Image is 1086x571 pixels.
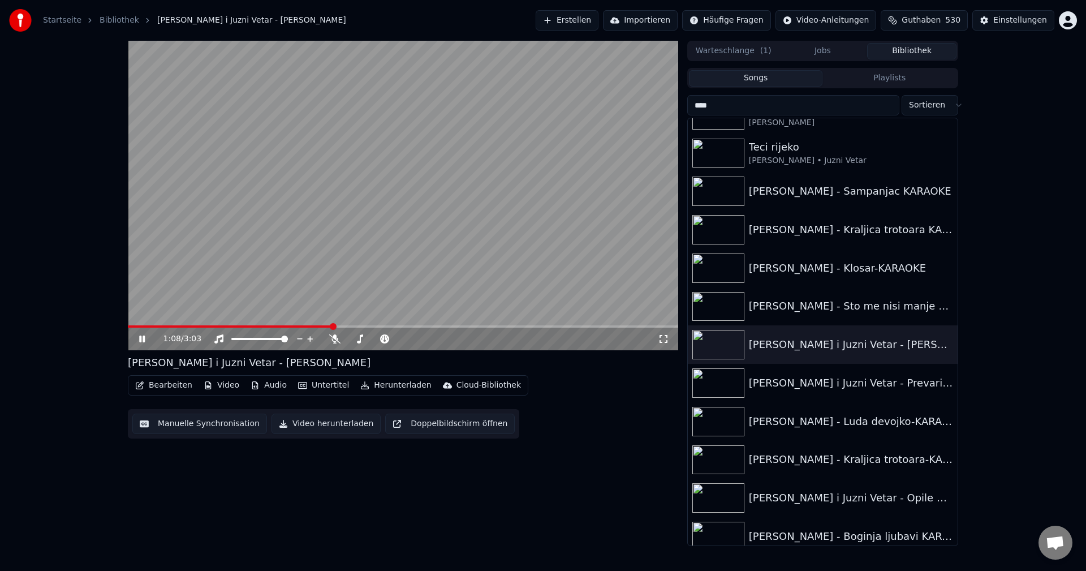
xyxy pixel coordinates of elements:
[775,10,877,31] button: Video-Anleitungen
[456,380,521,391] div: Cloud-Bibliothek
[163,333,181,345] span: 1:08
[749,337,953,353] div: [PERSON_NAME] i Juzni Vetar - [PERSON_NAME]
[128,355,370,371] div: [PERSON_NAME] i Juzni Vetar - [PERSON_NAME]
[749,298,953,314] div: [PERSON_NAME] - Sto me nisi manje volela-KARAOKE
[682,10,771,31] button: Häufige Fragen
[689,70,823,87] button: Songs
[100,15,139,26] a: Bibliothek
[356,377,436,393] button: Herunterladen
[760,45,772,57] span: ( 1 )
[749,139,953,155] div: Teci rijeko
[43,15,346,26] nav: breadcrumb
[749,490,953,506] div: [PERSON_NAME] i Juzni Vetar - Opile me oci KARAOKE
[749,452,953,467] div: [PERSON_NAME] - Kraljica trotoara-KARAOKE
[867,43,956,59] button: Bibliothek
[271,414,381,434] button: Video herunterladen
[1038,526,1072,560] div: Chat öffnen
[909,100,945,111] span: Sortieren
[749,529,953,544] div: [PERSON_NAME] - Boginja ljubavi KARAOKE
[749,183,953,199] div: [PERSON_NAME] - Sampanjac KARAOKE
[43,15,81,26] a: Startseite
[385,414,515,434] button: Doppelbildschirm öffnen
[902,15,941,26] span: Guthaben
[945,15,960,26] span: 530
[246,377,291,393] button: Audio
[157,15,346,26] span: [PERSON_NAME] i Juzni Vetar - [PERSON_NAME]
[749,155,953,166] div: [PERSON_NAME] • Juzni Vetar
[184,333,201,345] span: 3:03
[536,10,598,31] button: Erstellen
[9,9,32,32] img: youka
[993,15,1047,26] div: Einstellungen
[972,10,1054,31] button: Einstellungen
[131,377,197,393] button: Bearbeiten
[749,222,953,238] div: [PERSON_NAME] - Kraljica trotoara KARAOKE
[163,333,191,345] div: /
[132,414,267,434] button: Manuelle Synchronisation
[603,10,678,31] button: Importieren
[689,43,778,59] button: Warteschlange
[822,70,956,87] button: Playlists
[749,375,953,391] div: [PERSON_NAME] i Juzni Vetar - Prevari ga sa mnom-KARAOKE
[294,377,354,393] button: Untertitel
[749,260,953,276] div: [PERSON_NAME] - Klosar-KARAOKE
[199,377,244,393] button: Video
[749,414,953,430] div: [PERSON_NAME] - Luda devojko-KARAOKE
[749,117,953,128] div: [PERSON_NAME]
[881,10,968,31] button: Guthaben530
[778,43,868,59] button: Jobs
